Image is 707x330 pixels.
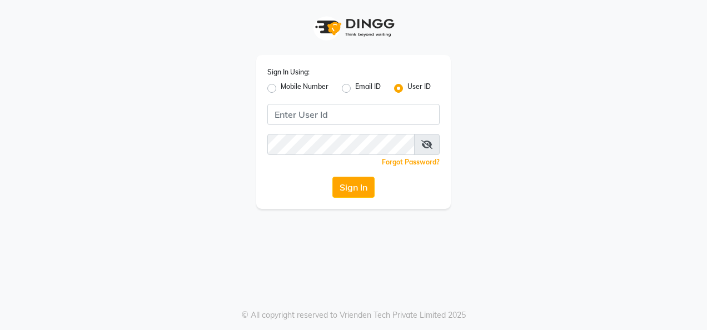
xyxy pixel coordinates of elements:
[267,134,415,155] input: Username
[309,11,398,44] img: logo1.svg
[267,104,440,125] input: Username
[355,82,381,95] label: Email ID
[281,82,328,95] label: Mobile Number
[267,67,310,77] label: Sign In Using:
[407,82,431,95] label: User ID
[332,177,375,198] button: Sign In
[382,158,440,166] a: Forgot Password?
